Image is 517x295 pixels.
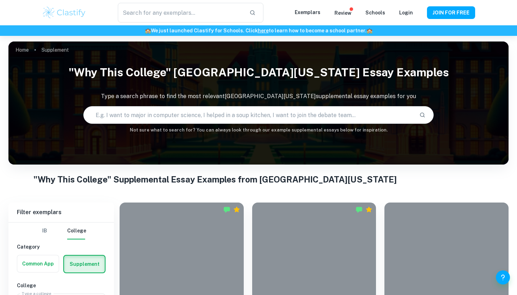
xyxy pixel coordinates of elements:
[416,109,428,121] button: Search
[366,28,372,33] span: 🏫
[36,223,86,239] div: Filter type choice
[84,105,413,125] input: E.g. I want to major in computer science, I helped in a soup kitchen, I want to join the debate t...
[15,45,29,55] a: Home
[399,10,413,15] a: Login
[8,203,114,222] h6: Filter exemplars
[145,28,151,33] span: 🏫
[365,10,385,15] a: Schools
[17,255,59,272] button: Common App
[223,206,230,213] img: Marked
[258,28,269,33] a: here
[8,127,509,134] h6: Not sure what to search for? You can always look through our example supplemental essays below fo...
[233,206,240,213] div: Premium
[8,92,509,101] p: Type a search phrase to find the most relevant [GEOGRAPHIC_DATA][US_STATE] supplemental essay exa...
[334,9,351,17] p: Review
[42,46,69,54] p: Supplement
[365,206,372,213] div: Premium
[36,223,53,239] button: IB
[427,6,475,19] button: JOIN FOR FREE
[118,3,244,23] input: Search for any exemplars...
[496,270,510,284] button: Help and Feedback
[17,243,106,251] h6: Category
[356,206,363,213] img: Marked
[33,173,484,186] h1: "Why This College" Supplemental Essay Examples from [GEOGRAPHIC_DATA][US_STATE]
[17,282,106,289] h6: College
[1,27,516,34] h6: We just launched Clastify for Schools. Click to learn how to become a school partner.
[295,8,320,16] p: Exemplars
[8,61,509,84] h1: "Why This College" [GEOGRAPHIC_DATA][US_STATE] Essay Examples
[64,256,105,272] button: Supplement
[42,6,87,20] img: Clastify logo
[67,223,86,239] button: College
